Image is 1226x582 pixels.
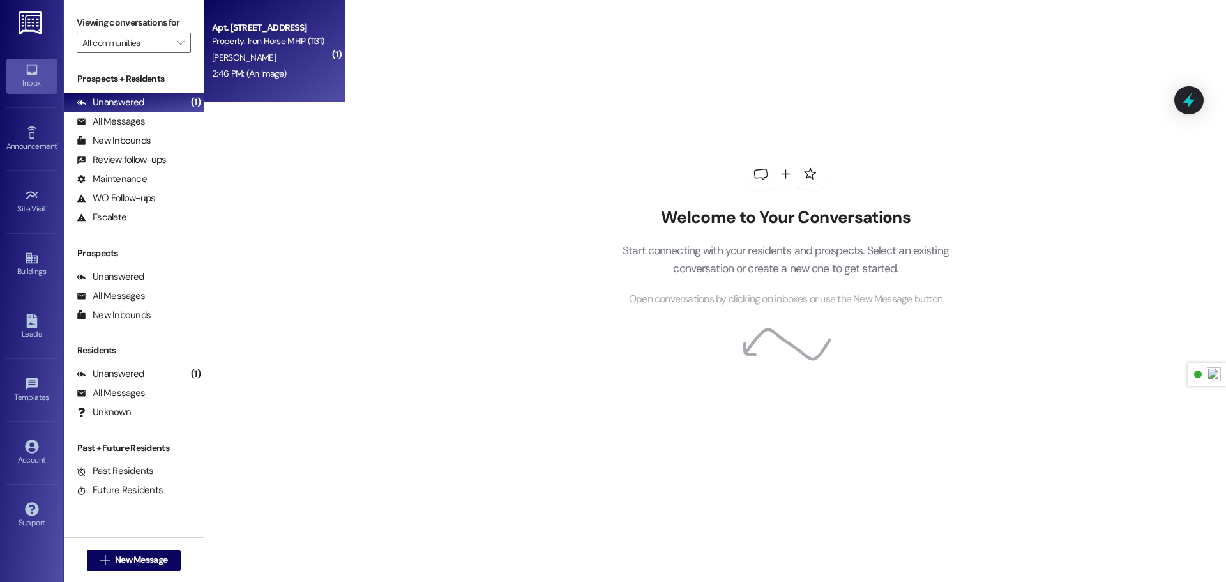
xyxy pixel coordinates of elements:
div: New Inbounds [77,134,151,148]
div: Unanswered [77,367,144,381]
div: Prospects + Residents [64,72,204,86]
a: Leads [6,310,57,344]
div: Maintenance [77,172,147,186]
p: Start connecting with your residents and prospects. Select an existing conversation or create a n... [603,241,968,278]
a: Account [6,436,57,470]
div: Apt. [STREET_ADDRESS] [212,21,330,34]
div: All Messages [77,115,145,128]
div: Future Residents [77,484,163,497]
div: Residents [64,344,204,357]
a: Site Visit • [6,185,57,219]
div: Past + Future Residents [64,441,204,455]
label: Viewing conversations for [77,13,191,33]
span: Open conversations by clicking on inboxes or use the New Message button [629,291,942,307]
a: Templates • [6,373,57,408]
div: Escalate [77,211,126,224]
h2: Welcome to Your Conversations [603,208,968,228]
span: • [46,203,48,211]
input: All communities [82,33,170,53]
span: [PERSON_NAME] [212,52,276,63]
div: Prospects [64,247,204,260]
a: Support [6,498,57,533]
span: • [57,140,59,149]
div: Unanswered [77,96,144,109]
div: Past Residents [77,464,154,478]
div: All Messages [77,289,145,303]
button: New Message [87,550,181,571]
i:  [100,555,110,565]
div: Unanswered [77,270,144,284]
div: New Inbounds [77,309,151,322]
div: Property: Iron Horse MHP (1131) [212,34,330,48]
span: New Message [115,553,167,567]
span: • [49,391,51,400]
div: 2:46 PM: (An Image) [212,68,287,79]
div: Unknown [77,406,131,419]
img: ResiDesk Logo [19,11,45,34]
div: WO Follow-ups [77,192,155,205]
a: Buildings [6,247,57,282]
div: (1) [188,364,204,384]
div: All Messages [77,387,145,400]
div: Review follow-ups [77,153,166,167]
a: Inbox [6,59,57,93]
i:  [177,38,184,48]
div: (1) [188,93,204,112]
